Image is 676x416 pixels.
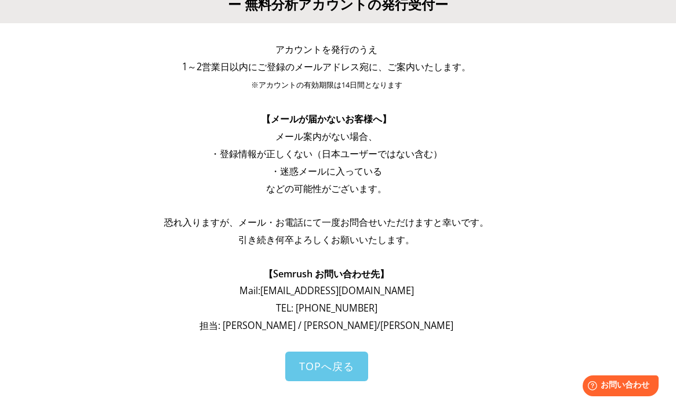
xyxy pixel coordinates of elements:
span: アカウントを発行のうえ [275,43,377,56]
span: TEL: [PHONE_NUMBER] [276,302,377,314]
span: 1～2営業日以内にご登録のメールアドレス宛に、ご案内いたします。 [182,60,471,73]
span: Mail: [EMAIL_ADDRESS][DOMAIN_NAME] [239,284,414,297]
span: 引き続き何卒よろしくお願いいたします。 [238,233,415,246]
span: ・迷惑メールに入っている [271,165,382,178]
span: TOPへ戻る [299,359,354,373]
iframe: Help widget launcher [573,371,663,403]
span: 【メールが届かないお客様へ】 [261,113,391,125]
span: メール案内がない場合、 [275,130,377,143]
span: 恐れ入りますが、メール・お電話にて一度お問合せいただけますと幸いです。 [164,216,489,229]
a: TOPへ戻る [285,352,368,381]
span: 【Semrush お問い合わせ先】 [264,267,389,280]
span: 担当: [PERSON_NAME] / [PERSON_NAME]/[PERSON_NAME] [199,319,453,332]
span: ※アカウントの有効期限は14日間となります [251,80,402,90]
span: などの可能性がございます。 [266,182,387,195]
span: ・登録情報が正しくない（日本ユーザーではない含む） [210,147,442,160]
